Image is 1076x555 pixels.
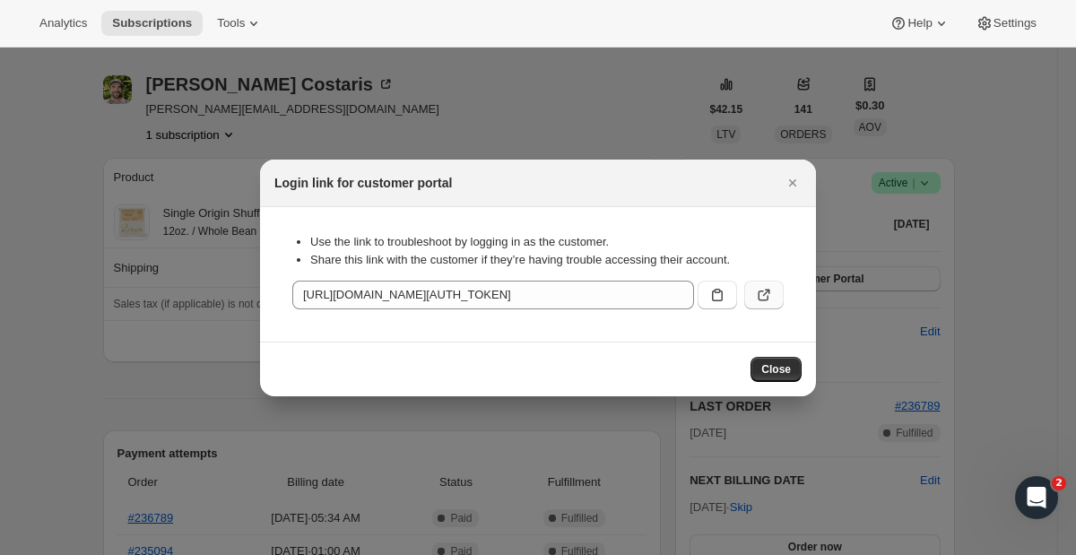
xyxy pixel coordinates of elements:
[1015,476,1058,519] iframe: Intercom live chat
[761,362,791,377] span: Close
[310,233,784,251] li: Use the link to troubleshoot by logging in as the customer.
[965,11,1047,36] button: Settings
[101,11,203,36] button: Subscriptions
[994,16,1037,30] span: Settings
[907,16,932,30] span: Help
[751,357,802,382] button: Close
[112,16,192,30] span: Subscriptions
[1052,476,1066,490] span: 2
[39,16,87,30] span: Analytics
[879,11,960,36] button: Help
[310,251,784,269] li: Share this link with the customer if they’re having trouble accessing their account.
[274,174,452,192] h2: Login link for customer portal
[780,170,805,195] button: Close
[217,16,245,30] span: Tools
[29,11,98,36] button: Analytics
[206,11,273,36] button: Tools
